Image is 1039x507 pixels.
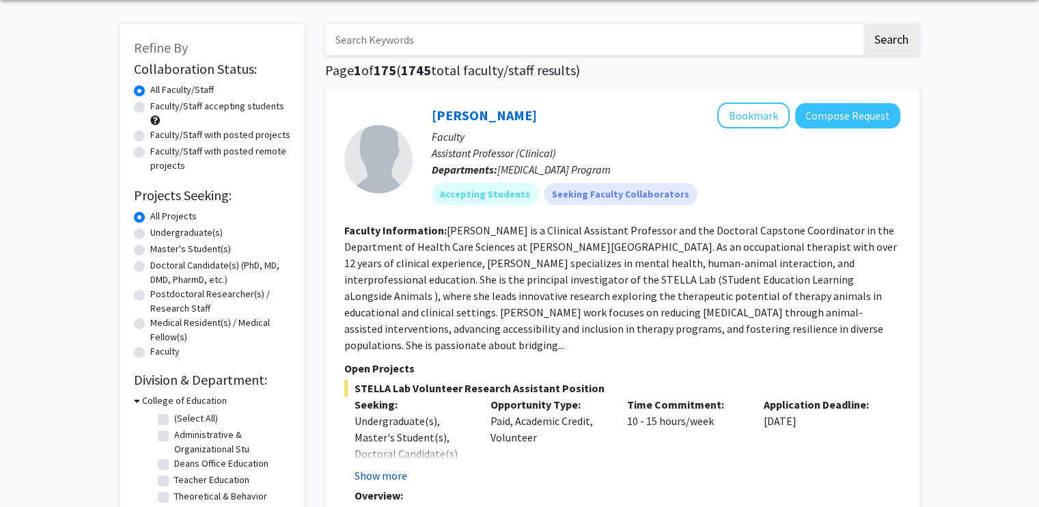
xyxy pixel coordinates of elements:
[134,187,291,204] h2: Projects Seeking:
[432,107,537,124] a: [PERSON_NAME]
[325,62,919,79] h1: Page of ( total faculty/staff results)
[10,446,58,497] iframe: Chat
[344,360,900,376] p: Open Projects
[142,394,227,408] h3: College of Education
[174,473,249,487] label: Teacher Education
[134,372,291,388] h2: Division & Department:
[150,83,214,97] label: All Faculty/Staff
[490,396,607,413] p: Opportunity Type:
[174,411,218,426] label: (Select All)
[355,489,403,502] strong: Overview:
[753,396,890,484] div: [DATE]
[401,61,431,79] span: 1745
[150,287,291,316] label: Postdoctoral Researcher(s) / Research Staff
[325,24,861,55] input: Search Keywords
[134,61,291,77] h2: Collaboration Status:
[764,396,880,413] p: Application Deadline:
[717,102,790,128] button: Add Christine Kivlen to Bookmarks
[174,456,268,471] label: Deans Office Education
[480,396,617,484] div: Paid, Academic Credit, Volunteer
[795,103,900,128] button: Compose Request to Christine Kivlen
[432,128,900,145] p: Faculty
[344,223,897,352] fg-read-more: [PERSON_NAME] is a Clinical Assistant Professor and the Doctoral Capstone Coordinator in the Depa...
[432,183,538,205] mat-chip: Accepting Students
[627,396,743,413] p: Time Commitment:
[150,144,291,173] label: Faculty/Staff with posted remote projects
[150,316,291,344] label: Medical Resident(s) / Medical Fellow(s)
[150,225,223,240] label: Undergraduate(s)
[354,61,361,79] span: 1
[150,344,180,359] label: Faculty
[134,39,188,56] span: Refine By
[497,163,611,176] span: [MEDICAL_DATA] Program
[355,396,471,413] p: Seeking:
[150,99,284,113] label: Faculty/Staff accepting students
[544,183,697,205] mat-chip: Seeking Faculty Collaborators
[432,163,497,176] b: Departments:
[174,428,288,456] label: Administrative & Organizational Stu
[150,242,231,256] label: Master's Student(s)
[150,258,291,287] label: Doctoral Candidate(s) (PhD, MD, DMD, PharmD, etc.)
[617,396,753,484] div: 10 - 15 hours/week
[863,24,919,55] button: Search
[150,209,197,223] label: All Projects
[355,467,407,484] button: Show more
[150,128,290,142] label: Faculty/Staff with posted projects
[344,223,447,237] b: Faculty Information:
[432,145,900,161] p: Assistant Professor (Clinical)
[344,380,900,396] span: STELLA Lab Volunteer Research Assistant Position
[374,61,396,79] span: 175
